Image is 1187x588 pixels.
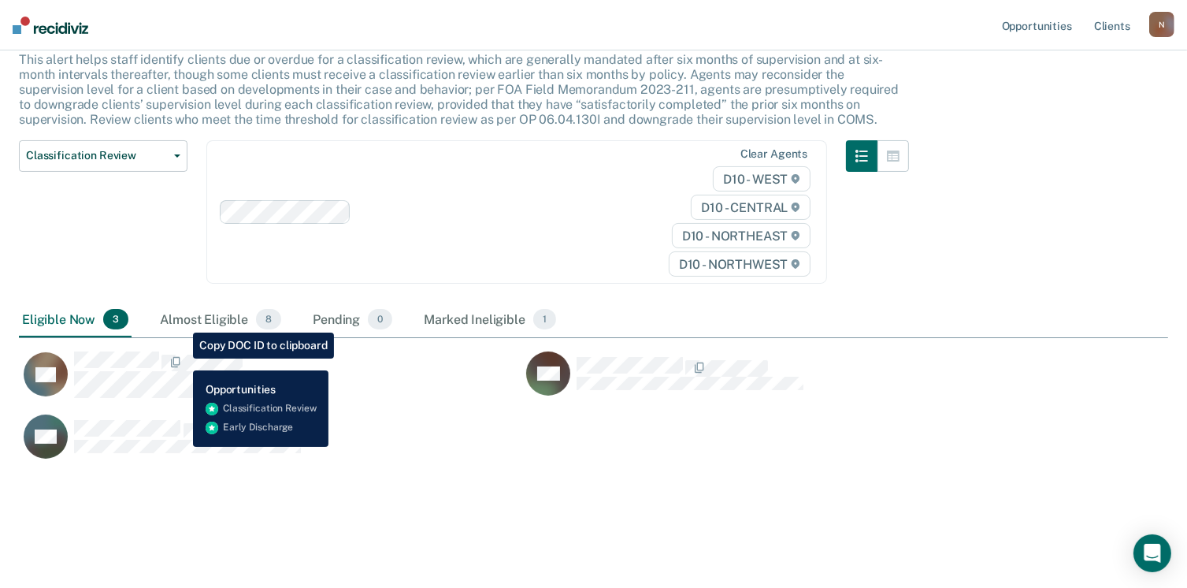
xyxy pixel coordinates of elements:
div: Marked Ineligible [421,303,559,337]
img: Recidiviz [13,17,88,34]
div: CaseloadOpportunityCell-0824776 [19,414,521,477]
span: Classification Review [26,149,168,162]
span: 3 [103,309,128,329]
div: Almost Eligible [157,303,284,337]
div: N [1149,12,1174,37]
span: 8 [256,309,281,329]
div: CaseloadOpportunityCell-0528642 [521,351,1024,414]
span: D10 - CENTRAL [691,195,810,220]
span: 1 [533,309,556,329]
span: 0 [368,309,392,329]
div: Pending [310,303,395,337]
p: This alert helps staff identify clients due or overdue for a classification review, which are gen... [19,52,899,128]
span: D10 - WEST [713,166,810,192]
div: Eligible Now [19,303,132,337]
span: D10 - NORTHWEST [669,251,810,277]
div: CaseloadOpportunityCell-0787609 [19,351,521,414]
div: Open Intercom Messenger [1133,534,1171,572]
span: D10 - NORTHEAST [672,223,810,248]
div: Clear agents [740,147,807,161]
